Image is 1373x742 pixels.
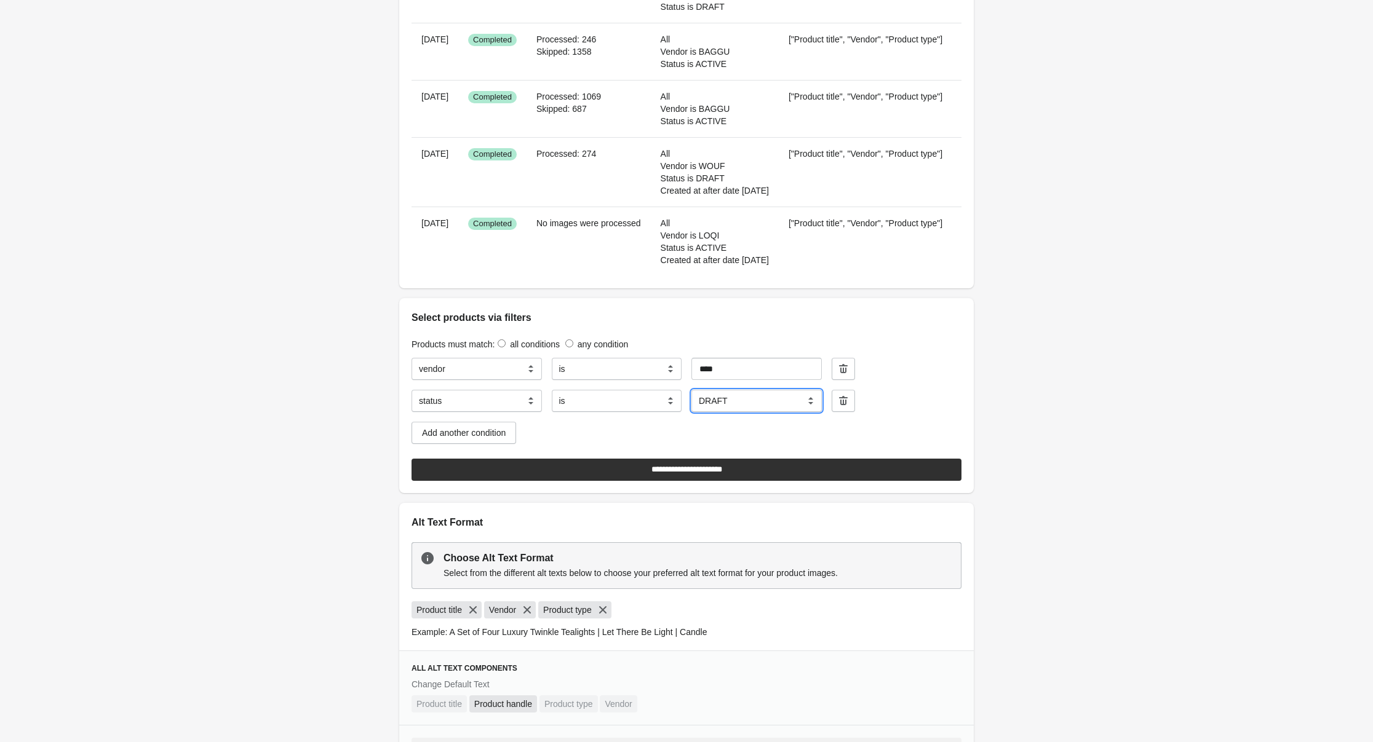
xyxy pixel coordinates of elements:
td: ["Product title", "Vendor", "Product type"] [779,80,952,137]
td: All Vendor is BAGGU Status is ACTIVE [651,23,779,80]
td: All Vendor is BAGGU Status is ACTIVE [651,80,779,137]
h2: Alt Text Format [412,515,961,530]
td: ["Product title", "Vendor", "Product type"] [779,137,952,207]
label: all conditions [510,339,560,349]
button: Add another condition [412,422,516,444]
span: Completed [468,34,517,46]
span: Completed [468,91,517,103]
td: Processed: 1069 Skipped: 687 [527,80,651,137]
th: [DATE] [412,207,458,276]
td: ["Product title", "Vendor", "Product type"] [779,207,952,276]
span: Product type [543,604,592,616]
span: Completed [468,148,517,160]
td: Processed: 246 Skipped: 1358 [527,23,651,80]
td: ["Product title", "Vendor", "Product type"] [779,23,952,80]
div: Products must match: [412,337,961,350]
span: Product title [416,604,462,616]
td: No images were processed [527,207,651,276]
th: [DATE] [412,23,458,80]
td: All Vendor is WOUF Status is DRAFT Created at after date [DATE] [651,137,779,207]
span: Completed [468,218,517,230]
label: any condition [578,339,629,349]
p: Select from the different alt texts below to choose your preferred alt text format for your produ... [444,567,952,579]
p: Example: A Set of Four Luxury Twinkle Tealights | Let There Be Light | Candle [412,626,961,638]
span: Vendor [605,698,632,710]
span: translation missing: en.alt_text.change_default_text [412,679,490,689]
button: Product handle [469,695,537,712]
div: Add another condition [422,428,506,438]
span: Product handle [474,698,532,710]
th: [DATE] [412,80,458,137]
span: Product type [544,698,593,710]
th: [DATE] [412,137,458,207]
p: Choose Alt Text Format [444,551,952,566]
span: Product title [416,698,462,710]
h3: All Alt Text Components [412,663,961,673]
td: All Vendor is LOQI Status is ACTIVE Created at after date [DATE] [651,207,779,276]
td: Processed: 274 [527,137,651,207]
h2: Select products via filters [412,310,961,325]
span: Vendor [489,604,516,616]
